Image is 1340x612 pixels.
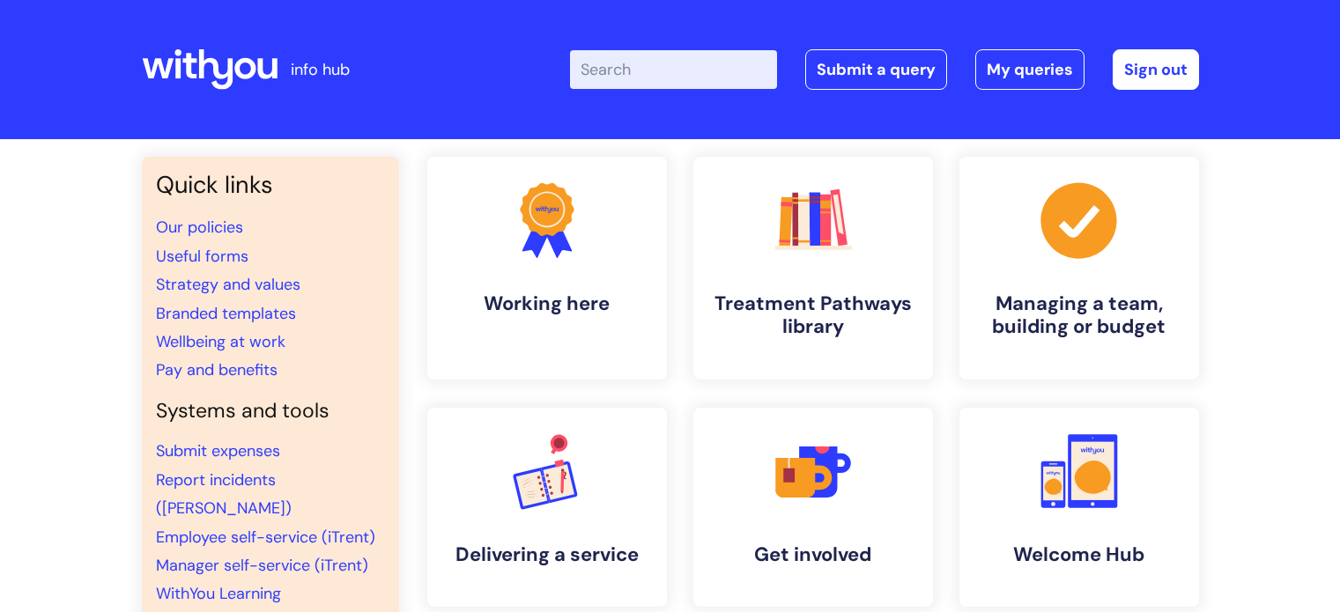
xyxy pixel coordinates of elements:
h4: Delivering a service [441,543,653,566]
a: Our policies [156,217,243,238]
a: Pay and benefits [156,359,278,380]
a: Manager self-service (iTrent) [156,555,368,576]
a: Delivering a service [427,408,667,607]
h4: Systems and tools [156,399,385,424]
a: WithYou Learning [156,583,281,604]
h4: Get involved [707,543,919,566]
a: Get involved [693,408,933,607]
a: Strategy and values [156,274,300,295]
a: Employee self-service (iTrent) [156,527,375,548]
a: Welcome Hub [959,408,1199,607]
h4: Treatment Pathways library [707,292,919,339]
h4: Working here [441,292,653,315]
a: Useful forms [156,246,248,267]
h4: Managing a team, building or budget [974,292,1185,339]
a: Working here [427,157,667,380]
a: Submit expenses [156,440,280,461]
a: Submit a query [805,49,947,90]
p: info hub [291,55,350,84]
h3: Quick links [156,171,385,199]
a: My queries [975,49,1085,90]
a: Branded templates [156,303,296,324]
h4: Welcome Hub [974,543,1185,566]
a: Treatment Pathways library [693,157,933,380]
a: Sign out [1113,49,1199,90]
input: Search [570,50,777,89]
a: Wellbeing at work [156,331,285,352]
a: Report incidents ([PERSON_NAME]) [156,469,292,519]
a: Managing a team, building or budget [959,157,1199,380]
div: | - [570,49,1199,90]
